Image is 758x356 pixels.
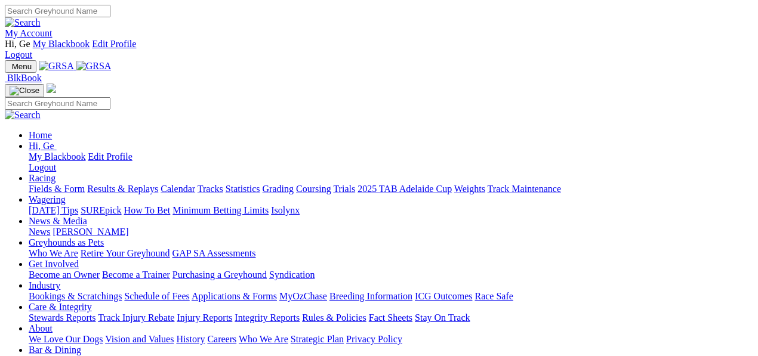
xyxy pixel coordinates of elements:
[124,205,171,215] a: How To Bet
[29,302,92,312] a: Care & Integrity
[346,334,402,344] a: Privacy Policy
[239,334,288,344] a: Who We Are
[302,312,366,323] a: Rules & Policies
[271,205,300,215] a: Isolynx
[29,334,753,345] div: About
[102,270,170,280] a: Become a Trainer
[29,345,81,355] a: Bar & Dining
[81,248,170,258] a: Retire Your Greyhound
[39,61,74,72] img: GRSA
[29,151,86,162] a: My Blackbook
[29,312,95,323] a: Stewards Reports
[5,39,753,60] div: My Account
[263,184,294,194] a: Grading
[29,173,56,183] a: Racing
[454,184,485,194] a: Weights
[474,291,513,301] a: Race Safe
[76,61,112,72] img: GRSA
[29,227,50,237] a: News
[29,312,753,323] div: Care & Integrity
[124,291,189,301] a: Schedule of Fees
[177,312,232,323] a: Injury Reports
[176,334,205,344] a: History
[5,28,53,38] a: My Account
[269,270,315,280] a: Syndication
[29,291,122,301] a: Bookings & Scratchings
[12,62,32,71] span: Menu
[29,270,100,280] a: Become an Owner
[5,110,41,120] img: Search
[29,205,753,216] div: Wagering
[7,73,42,83] span: BlkBook
[29,130,52,140] a: Home
[5,97,110,110] input: Search
[29,151,753,173] div: Hi, Ge
[29,227,753,237] div: News & Media
[5,17,41,28] img: Search
[291,334,344,344] a: Strategic Plan
[369,312,412,323] a: Fact Sheets
[296,184,331,194] a: Coursing
[415,291,472,301] a: ICG Outcomes
[5,49,32,60] a: Logout
[29,280,60,290] a: Industry
[207,334,236,344] a: Careers
[87,184,158,194] a: Results & Replays
[92,39,136,49] a: Edit Profile
[29,184,753,194] div: Racing
[29,323,53,333] a: About
[29,162,56,172] a: Logout
[5,73,42,83] a: BlkBook
[488,184,561,194] a: Track Maintenance
[47,83,56,93] img: logo-grsa-white.png
[10,86,39,95] img: Close
[29,248,753,259] div: Greyhounds as Pets
[29,248,78,258] a: Who We Are
[161,184,195,194] a: Calendar
[98,312,174,323] a: Track Injury Rebate
[5,5,110,17] input: Search
[5,39,30,49] span: Hi, Ge
[29,141,57,151] a: Hi, Ge
[29,270,753,280] div: Get Involved
[29,194,66,205] a: Wagering
[53,227,128,237] a: [PERSON_NAME]
[29,259,79,269] a: Get Involved
[172,270,267,280] a: Purchasing a Greyhound
[29,205,78,215] a: [DATE] Tips
[29,291,753,302] div: Industry
[333,184,355,194] a: Trials
[235,312,300,323] a: Integrity Reports
[29,237,104,247] a: Greyhounds as Pets
[33,39,90,49] a: My Blackbook
[172,248,256,258] a: GAP SA Assessments
[105,334,174,344] a: Vision and Values
[29,141,54,151] span: Hi, Ge
[29,184,85,194] a: Fields & Form
[29,334,103,344] a: We Love Our Dogs
[198,184,223,194] a: Tracks
[226,184,260,194] a: Statistics
[329,291,412,301] a: Breeding Information
[5,60,36,73] button: Toggle navigation
[172,205,269,215] a: Minimum Betting Limits
[358,184,452,194] a: 2025 TAB Adelaide Cup
[81,205,121,215] a: SUREpick
[192,291,277,301] a: Applications & Forms
[5,84,44,97] button: Toggle navigation
[88,151,133,162] a: Edit Profile
[29,216,87,226] a: News & Media
[279,291,327,301] a: MyOzChase
[415,312,470,323] a: Stay On Track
